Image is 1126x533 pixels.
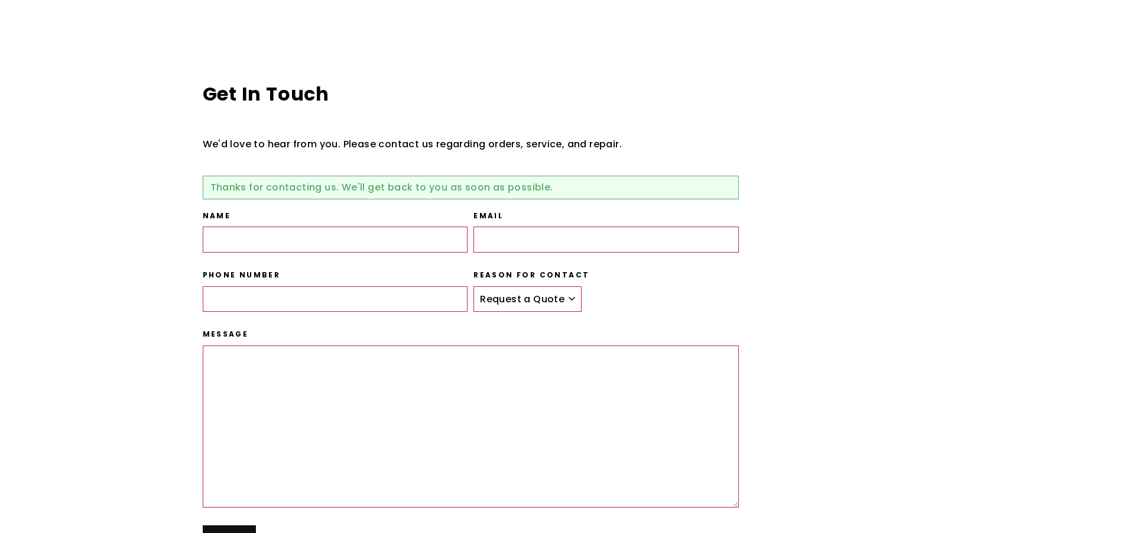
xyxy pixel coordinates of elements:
[203,270,468,280] label: Phone number
[203,330,739,340] label: Message
[203,137,739,152] div: We'd love to hear from you. Please contact us regarding orders, service, and repair.
[473,211,739,221] label: Email
[203,81,739,108] h1: Get In Touch
[203,211,468,221] label: Name
[203,176,739,199] p: Thanks for contacting us. We'll get back to you as soon as possible.
[473,270,739,280] label: Reason for contact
